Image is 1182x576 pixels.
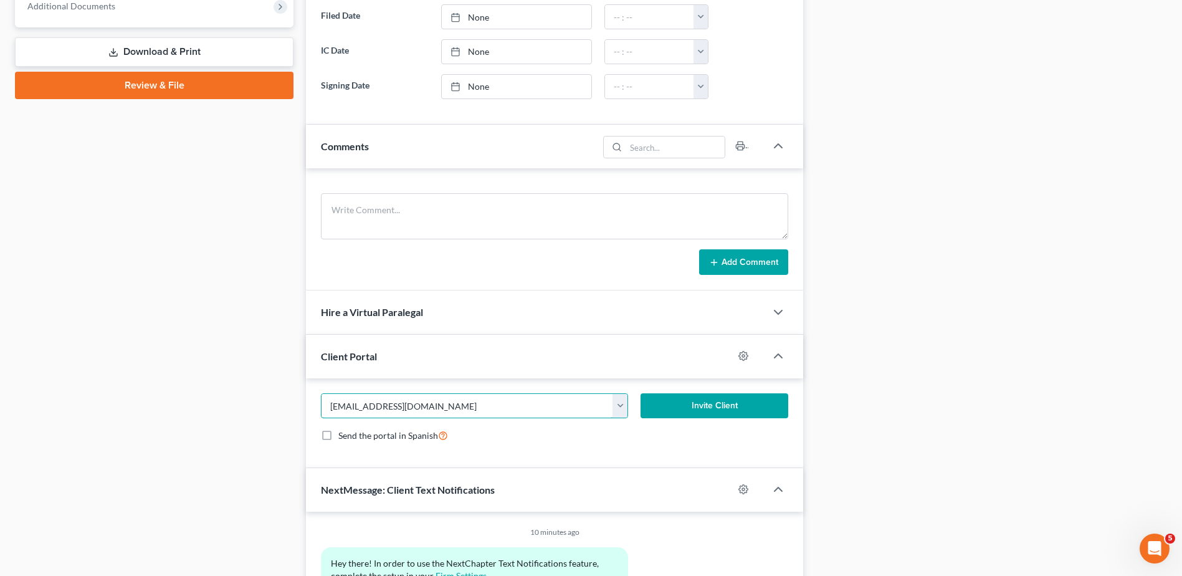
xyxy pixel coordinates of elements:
label: Signing Date [315,74,434,99]
span: 5 [1165,534,1175,544]
span: Hire a Virtual Paralegal [321,306,423,318]
span: NextMessage: Client Text Notifications [321,484,495,496]
a: None [442,5,591,29]
div: 10 minutes ago [321,527,788,537]
label: IC Date [315,39,434,64]
input: Search... [626,137,725,158]
a: None [442,75,591,98]
input: -- : -- [605,5,694,29]
iframe: Intercom live chat [1140,534,1170,564]
input: Enter email [322,394,612,418]
span: Client Portal [321,350,377,362]
input: -- : -- [605,75,694,98]
button: Invite Client [641,393,788,418]
label: Filed Date [315,4,434,29]
input: -- : -- [605,40,694,64]
a: None [442,40,591,64]
span: Additional Documents [27,1,115,11]
button: Add Comment [699,249,788,276]
span: Comments [321,140,369,152]
a: Review & File [15,72,293,99]
a: Download & Print [15,37,293,67]
span: Send the portal in Spanish [338,430,438,441]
